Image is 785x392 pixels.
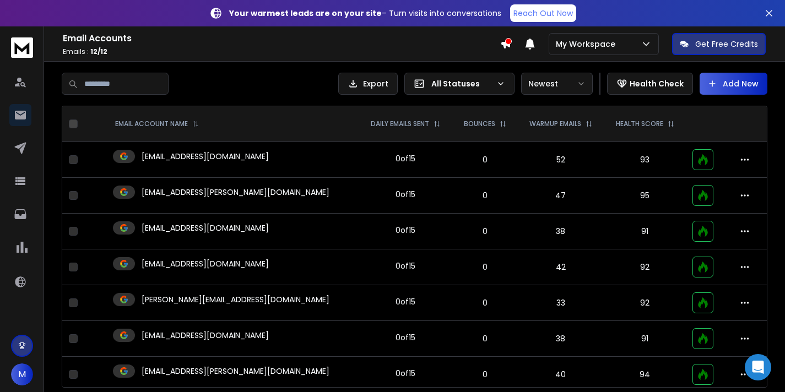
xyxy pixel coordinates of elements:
[115,119,199,128] div: EMAIL ACCOUNT NAME
[396,153,415,164] div: 0 of 15
[517,249,604,285] td: 42
[396,368,415,379] div: 0 of 15
[517,142,604,178] td: 52
[616,119,663,128] p: HEALTH SCORE
[63,47,500,56] p: Emails :
[604,214,686,249] td: 91
[229,8,382,19] strong: Your warmest leads are on your site
[90,47,107,56] span: 12 / 12
[11,363,33,385] button: M
[371,119,429,128] p: DAILY EMAILS SENT
[459,226,511,237] p: 0
[431,78,492,89] p: All Statuses
[517,285,604,321] td: 33
[556,39,620,50] p: My Workspace
[142,330,269,341] p: [EMAIL_ADDRESS][DOMAIN_NAME]
[396,296,415,307] div: 0 of 15
[510,4,576,22] a: Reach Out Now
[229,8,501,19] p: – Turn visits into conversations
[142,258,269,269] p: [EMAIL_ADDRESS][DOMAIN_NAME]
[745,354,771,380] div: Open Intercom Messenger
[517,178,604,214] td: 47
[700,73,767,95] button: Add New
[604,249,686,285] td: 92
[396,189,415,200] div: 0 of 15
[513,8,573,19] p: Reach Out Now
[604,178,686,214] td: 95
[695,39,758,50] p: Get Free Credits
[517,214,604,249] td: 38
[459,154,511,165] p: 0
[142,151,269,162] p: [EMAIL_ADDRESS][DOMAIN_NAME]
[338,73,398,95] button: Export
[521,73,593,95] button: Newest
[604,142,686,178] td: 93
[464,119,495,128] p: BOUNCES
[142,187,329,198] p: [EMAIL_ADDRESS][PERSON_NAME][DOMAIN_NAME]
[529,119,581,128] p: WARMUP EMAILS
[607,73,693,95] button: Health Check
[142,222,269,233] p: [EMAIL_ADDRESS][DOMAIN_NAME]
[672,33,766,55] button: Get Free Credits
[630,78,684,89] p: Health Check
[396,260,415,271] div: 0 of 15
[459,190,511,201] p: 0
[11,37,33,58] img: logo
[459,262,511,273] p: 0
[604,285,686,321] td: 92
[459,333,511,344] p: 0
[142,294,329,305] p: [PERSON_NAME][EMAIL_ADDRESS][DOMAIN_NAME]
[396,225,415,236] div: 0 of 15
[396,332,415,343] div: 0 of 15
[459,369,511,380] p: 0
[142,366,329,377] p: [EMAIL_ADDRESS][PERSON_NAME][DOMAIN_NAME]
[459,297,511,308] p: 0
[517,321,604,357] td: 38
[63,32,500,45] h1: Email Accounts
[604,321,686,357] td: 91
